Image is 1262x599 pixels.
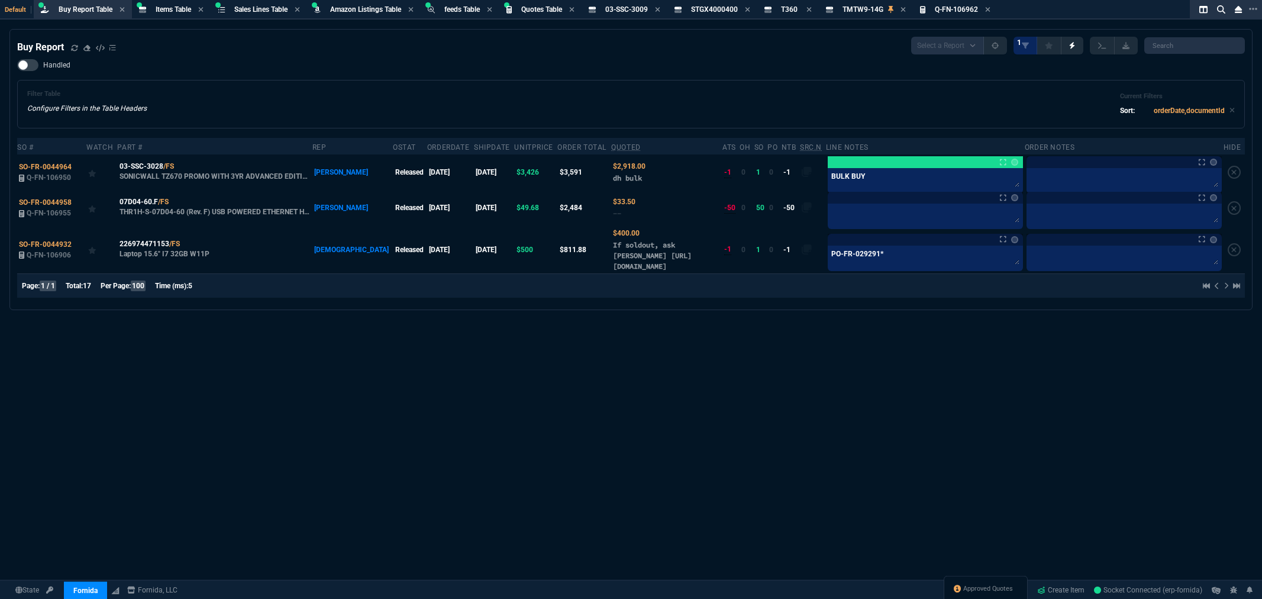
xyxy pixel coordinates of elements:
div: -1 [724,167,731,178]
td: [DATE] [427,226,474,273]
a: Global State [12,585,43,595]
nx-icon: Close Tab [806,5,812,15]
span: Q-FN-106962 [935,5,978,14]
span: Buy Report Table [59,5,112,14]
span: Time (ms): [155,282,188,290]
a: /FS [169,239,180,249]
td: -50 [782,190,800,226]
nx-icon: Close Tab [487,5,492,15]
span: Quotes Table [521,5,562,14]
div: Add to Watchlist [88,199,115,216]
h6: Filter Table [27,90,147,98]
div: Order Notes [1025,143,1075,152]
nx-icon: Open New Tab [1249,4,1257,15]
span: Default [5,6,31,14]
td: Laptop 15.6" I7 32GB W11P [117,226,312,273]
span: 1 [1017,38,1021,47]
td: 50 [754,190,767,226]
h4: Buy Report [17,40,64,54]
span: SO-FR-0044932 [19,240,72,249]
td: -1 [782,226,800,273]
span: STGX4000400 [691,5,738,14]
nx-icon: Close Tab [198,5,204,15]
span: Quoted Cost [613,198,635,206]
div: unitPrice [514,143,553,152]
span: 226974471153 [120,239,169,249]
input: Search [1144,37,1245,54]
span: 5 [188,282,192,290]
div: Order Total [557,143,606,152]
span: 0 [769,168,773,176]
abbr: Quoted Cost and Sourcing Notes [611,143,641,152]
span: dh bulk [613,173,642,182]
div: shipDate [474,143,510,152]
span: 03-SSC-3009 [605,5,648,14]
div: -50 [724,202,735,214]
nx-icon: Close Tab [985,5,990,15]
span: Approved Quotes [963,584,1013,594]
p: SONICWALL TZ670 PROMO WITH 3YR ADVANCED EDITION (INCLUDES 1YR CSE) [120,172,311,181]
div: NTB [782,143,796,152]
td: [DATE] [427,154,474,190]
td: SONICWALL TZ670 PROMO WITH 3YR ADVANCED EDITION (INCLUDES 1YR CSE) [117,154,312,190]
div: Watch [86,143,113,152]
code: orderDate,documentId [1154,107,1225,115]
span: Amazon Listings Table [330,5,401,14]
span: Per Page: [101,282,131,290]
span: T360 [781,5,798,14]
span: 1 / 1 [40,281,56,291]
span: Quoted Cost [613,162,645,170]
abbr: Quote Sourcing Notes [800,143,822,152]
span: 0 [741,168,745,176]
span: Quoted Cost [613,229,640,237]
span: Items Table [156,5,191,14]
div: OH [740,143,750,152]
nx-icon: Split Panels [1195,2,1212,17]
div: Add to Watchlist [88,164,115,181]
td: Released [393,190,427,226]
div: SO [754,143,764,152]
nx-icon: Close Tab [569,5,574,15]
td: -1 [782,154,800,190]
td: Released [393,154,427,190]
div: PO [767,143,777,152]
td: $2,484 [557,190,611,226]
div: hide [1224,143,1241,152]
td: [DATE] [474,154,514,190]
span: 0 [741,246,745,254]
p: THR1H-S-07D04-60 (Rev. F) USB POWERED ETHERNET HUB [120,207,311,217]
a: /FS [158,197,169,207]
td: [DATE] [474,226,514,273]
span: Q-FN-106906 [27,251,71,259]
a: API TOKEN [43,585,57,595]
span: 0 [769,246,773,254]
td: 1 [754,226,767,273]
span: TMTW9-14G [843,5,883,14]
div: -1 [724,244,731,255]
td: [DATE] [427,190,474,226]
span: 17 [83,282,91,290]
span: feeds Table [444,5,480,14]
td: [DATE] [474,190,514,226]
a: /FS [163,161,174,172]
span: SO-FR-0044964 [19,163,72,171]
span: SO-FR-0044958 [19,198,72,207]
td: $49.68 [514,190,557,226]
nx-icon: Close Tab [408,5,414,15]
td: $3,591 [557,154,611,190]
span: Q-FN-106955 [27,209,71,217]
h6: Current Filters [1120,92,1235,101]
a: msbcCompanyName [124,585,181,595]
td: THR1H-S-07D04-60 (Rev. F) USB POWERED ETHERNET HUB [117,190,312,226]
div: oStat [393,143,416,152]
span: Q-FN-106950 [27,173,71,182]
td: $500 [514,226,557,273]
p: Configure Filters in the Table Headers [27,103,147,114]
div: Rep [312,143,327,152]
span: Page: [22,282,40,290]
div: ATS [722,143,736,152]
nx-icon: Close Tab [295,5,300,15]
p: Laptop 15.6" I7 32GB W11P [120,249,209,259]
div: Line Notes [826,143,869,152]
nx-icon: Close Tab [120,5,125,15]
